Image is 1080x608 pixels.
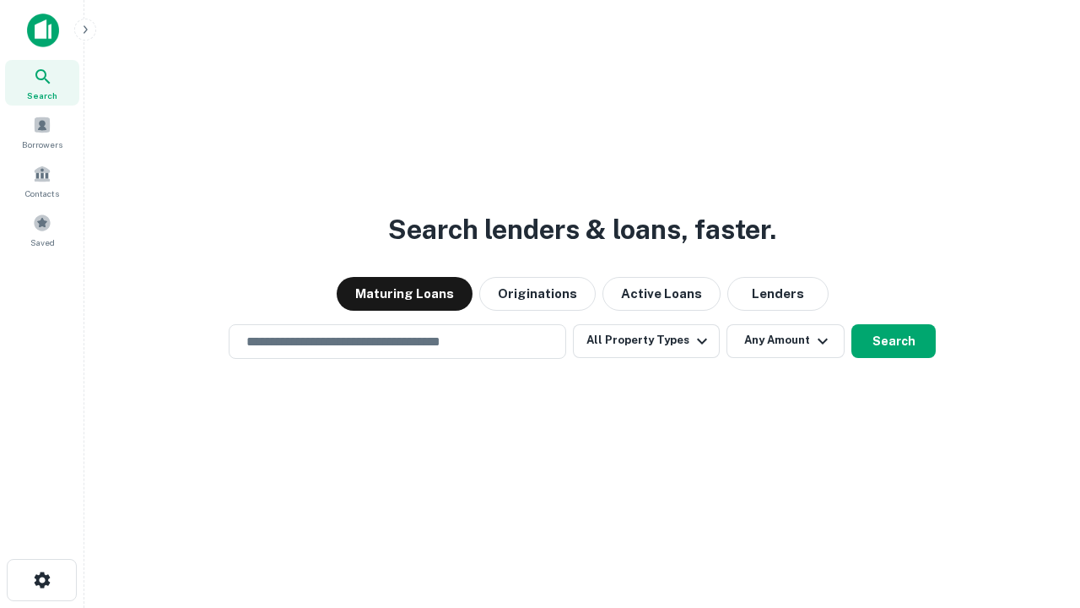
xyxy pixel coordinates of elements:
[573,324,720,358] button: All Property Types
[726,324,845,358] button: Any Amount
[5,109,79,155] a: Borrowers
[22,138,62,151] span: Borrowers
[727,277,829,311] button: Lenders
[25,187,59,200] span: Contacts
[30,236,55,249] span: Saved
[337,277,472,311] button: Maturing Loans
[5,60,79,106] a: Search
[27,89,57,102] span: Search
[388,209,776,250] h3: Search lenders & loans, faster.
[602,277,721,311] button: Active Loans
[27,14,59,47] img: capitalize-icon.png
[5,207,79,252] a: Saved
[851,324,936,358] button: Search
[996,473,1080,554] iframe: Chat Widget
[479,277,596,311] button: Originations
[5,158,79,204] a: Contacts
